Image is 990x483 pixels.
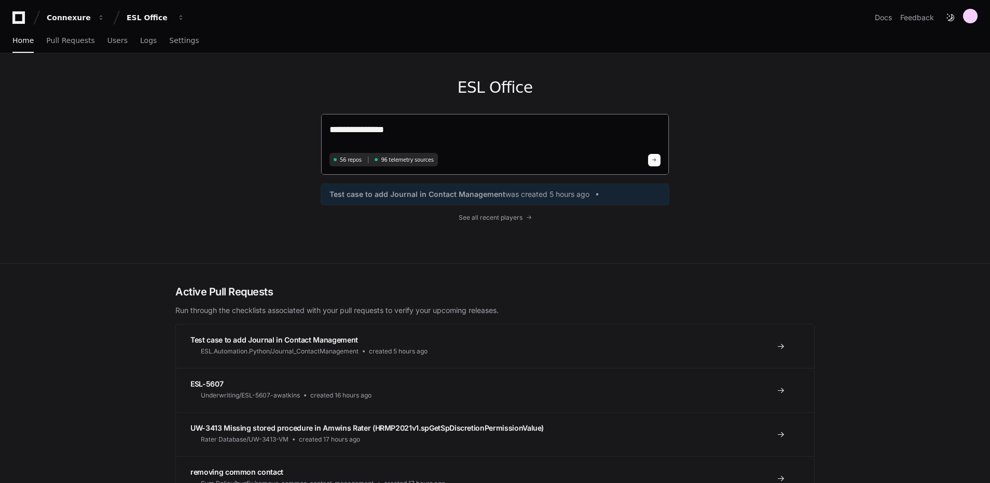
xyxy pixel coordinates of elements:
span: Settings [169,37,199,44]
span: Test case to add Journal in Contact Management [190,335,358,344]
span: created 16 hours ago [310,391,372,400]
button: Connexure [43,8,109,27]
span: ESL-5607 [190,379,223,388]
span: Pull Requests [46,37,94,44]
a: Pull Requests [46,29,94,53]
a: Users [107,29,128,53]
a: Home [12,29,34,53]
a: See all recent players [321,214,669,222]
span: ESL.Automation.Python/Journal_ContactManagement [201,347,359,356]
span: See all recent players [459,214,522,222]
span: Home [12,37,34,44]
a: Test case to add Journal in Contact Managementwas created 5 hours ago [329,189,661,200]
span: 56 repos [340,156,362,164]
span: Rater Database/UW-3413-VM [201,435,288,444]
a: Logs [140,29,157,53]
div: ESL Office [127,12,171,23]
span: Users [107,37,128,44]
h1: ESL Office [321,78,669,97]
a: Test case to add Journal in Contact ManagementESL.Automation.Python/Journal_ContactManagementcrea... [176,324,814,368]
p: Run through the checklists associated with your pull requests to verify your upcoming releases. [175,305,815,316]
span: 96 telemetry sources [381,156,433,164]
span: created 17 hours ago [299,435,360,444]
span: was created 5 hours ago [505,189,589,200]
div: Connexure [47,12,91,23]
a: Docs [875,12,892,23]
span: UW-3413 Missing stored procedure in Amwins Rater (HRMP2021v1.spGetSpDiscretionPermissionValue) [190,423,544,432]
a: Settings [169,29,199,53]
a: ESL-5607Underwriting/ESL-5607-awatkinscreated 16 hours ago [176,368,814,412]
span: Underwriting/ESL-5607-awatkins [201,391,300,400]
h2: Active Pull Requests [175,285,815,299]
span: Test case to add Journal in Contact Management [329,189,505,200]
button: Feedback [900,12,934,23]
span: removing common contact [190,467,283,476]
a: UW-3413 Missing stored procedure in Amwins Rater (HRMP2021v1.spGetSpDiscretionPermissionValue)Rat... [176,412,814,456]
span: Logs [140,37,157,44]
button: ESL Office [122,8,189,27]
span: created 5 hours ago [369,347,428,356]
